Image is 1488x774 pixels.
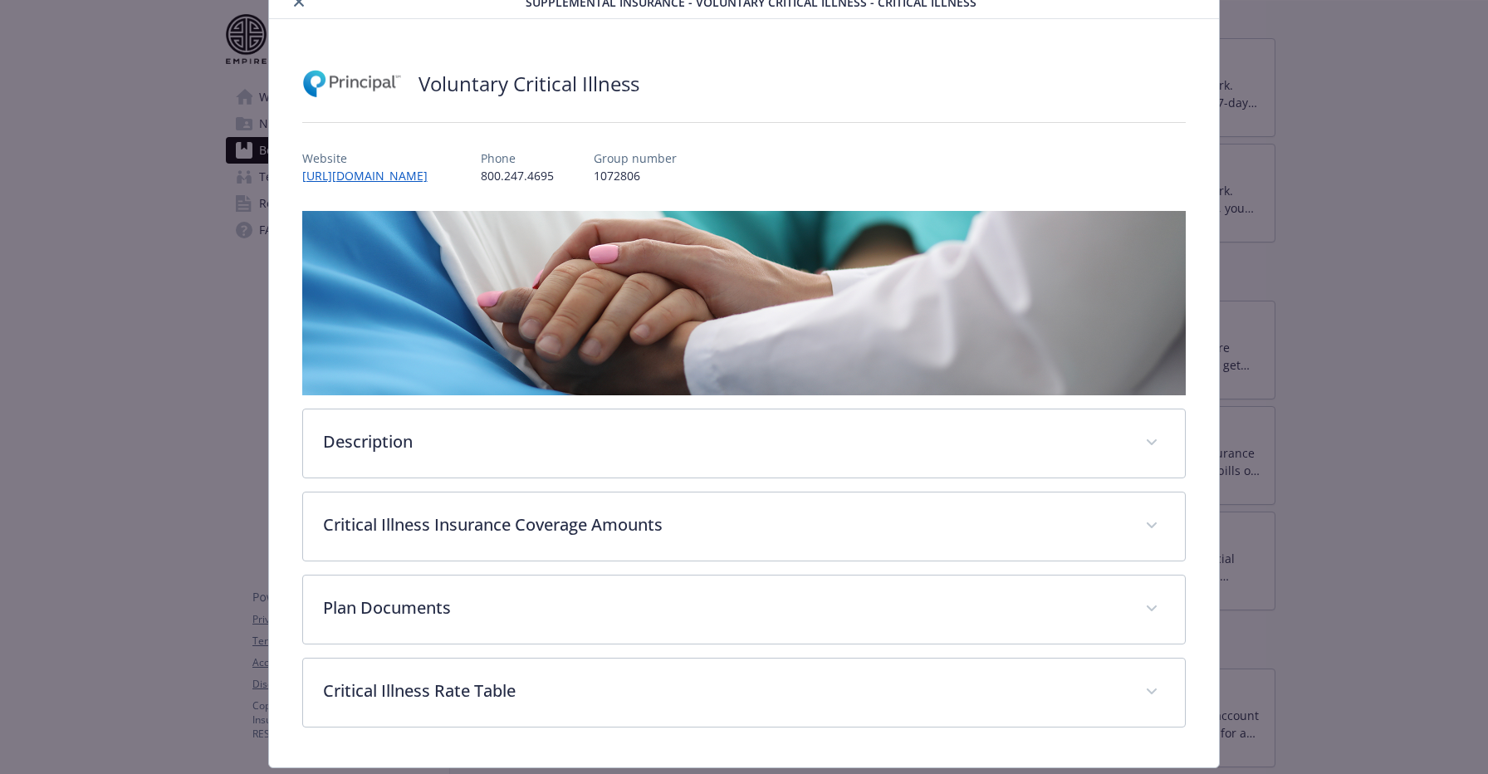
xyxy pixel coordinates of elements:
div: Critical Illness Insurance Coverage Amounts [303,492,1186,561]
div: Critical Illness Rate Table [303,659,1186,727]
p: Critical Illness Insurance Coverage Amounts [323,512,1126,537]
a: [URL][DOMAIN_NAME] [302,168,441,184]
img: Principal Financial Group Inc [302,59,402,109]
p: Website [302,149,441,167]
p: Description [323,429,1126,454]
p: 800.247.4695 [481,167,554,184]
div: Plan Documents [303,576,1186,644]
h2: Voluntary Critical Illness [418,70,639,98]
p: Plan Documents [323,595,1126,620]
p: Critical Illness Rate Table [323,678,1126,703]
p: Group number [594,149,677,167]
img: banner [302,211,1187,395]
p: Phone [481,149,554,167]
p: 1072806 [594,167,677,184]
div: Description [303,409,1186,478]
